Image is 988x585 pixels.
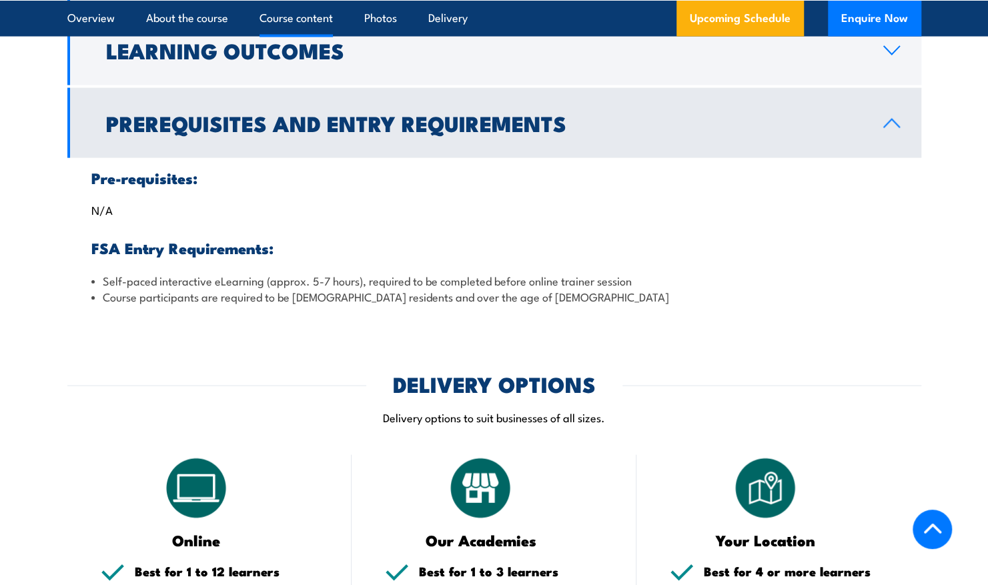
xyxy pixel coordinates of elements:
h5: Best for 1 to 12 learners [135,565,319,578]
h3: Pre-requisites: [91,170,897,185]
h3: Your Location [670,532,861,548]
h2: Learning Outcomes [106,41,862,59]
a: Learning Outcomes [67,15,921,85]
p: N/A [91,203,897,216]
li: Course participants are required to be [DEMOGRAPHIC_DATA] residents and over the age of [DEMOGRAP... [91,289,897,304]
h2: Prerequisites and Entry Requirements [106,113,862,132]
li: Self-paced interactive eLearning (approx. 5-7 hours), required to be completed before online trai... [91,273,897,288]
h3: Online [101,532,292,548]
a: Prerequisites and Entry Requirements [67,88,921,158]
h3: Our Academies [385,532,576,548]
h5: Best for 4 or more learners [704,565,888,578]
h2: DELIVERY OPTIONS [393,374,596,393]
h3: FSA Entry Requirements: [91,240,897,255]
p: Delivery options to suit businesses of all sizes. [67,410,921,425]
h5: Best for 1 to 3 learners [419,565,603,578]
